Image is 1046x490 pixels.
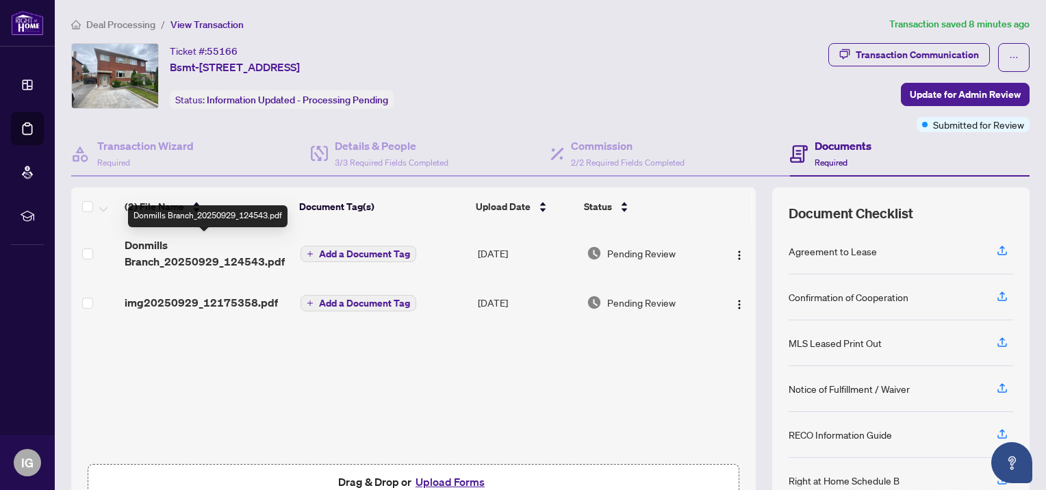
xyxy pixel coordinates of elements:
[856,44,979,66] div: Transaction Communication
[72,44,158,108] img: IMG-W12391823_1.jpg
[584,199,612,214] span: Status
[470,188,578,226] th: Upload Date
[789,381,910,396] div: Notice of Fulfillment / Waiver
[207,94,388,106] span: Information Updated - Processing Pending
[294,188,470,226] th: Document Tag(s)
[97,138,194,154] h4: Transaction Wizard
[11,10,44,36] img: logo
[301,294,416,312] button: Add a Document Tag
[472,226,581,281] td: [DATE]
[125,237,290,270] span: Donmills Branch_20250929_124543.pdf
[119,188,294,226] th: (2) File Name
[789,289,908,305] div: Confirmation of Cooperation
[607,246,676,261] span: Pending Review
[301,295,416,311] button: Add a Document Tag
[910,83,1021,105] span: Update for Admin Review
[307,250,314,257] span: plus
[571,157,685,168] span: 2/2 Required Fields Completed
[301,245,416,263] button: Add a Document Tag
[476,199,531,214] span: Upload Date
[789,427,892,442] div: RECO Information Guide
[207,45,238,57] span: 55166
[728,242,750,264] button: Logo
[21,453,34,472] span: IG
[991,442,1032,483] button: Open asap
[307,300,314,307] span: plus
[1009,53,1019,62] span: ellipsis
[170,18,244,31] span: View Transaction
[86,18,155,31] span: Deal Processing
[319,249,410,259] span: Add a Document Tag
[578,188,713,226] th: Status
[607,295,676,310] span: Pending Review
[97,157,130,168] span: Required
[789,244,877,259] div: Agreement to Lease
[335,157,448,168] span: 3/3 Required Fields Completed
[335,138,448,154] h4: Details & People
[933,117,1024,132] span: Submitted for Review
[828,43,990,66] button: Transaction Communication
[170,90,394,109] div: Status:
[728,292,750,313] button: Logo
[889,16,1030,32] article: Transaction saved 8 minutes ago
[815,157,847,168] span: Required
[587,246,602,261] img: Document Status
[472,281,581,324] td: [DATE]
[128,205,288,227] div: Donmills Branch_20250929_124543.pdf
[571,138,685,154] h4: Commission
[734,250,745,261] img: Logo
[789,473,900,488] div: Right at Home Schedule B
[170,43,238,59] div: Ticket #:
[789,335,882,350] div: MLS Leased Print Out
[161,16,165,32] li: /
[734,299,745,310] img: Logo
[301,246,416,262] button: Add a Document Tag
[170,59,300,75] span: Bsmt-[STREET_ADDRESS]
[789,204,913,223] span: Document Checklist
[319,298,410,308] span: Add a Document Tag
[125,199,184,214] span: (2) File Name
[587,295,602,310] img: Document Status
[125,294,278,311] span: img20250929_12175358.pdf
[71,20,81,29] span: home
[901,83,1030,106] button: Update for Admin Review
[815,138,871,154] h4: Documents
